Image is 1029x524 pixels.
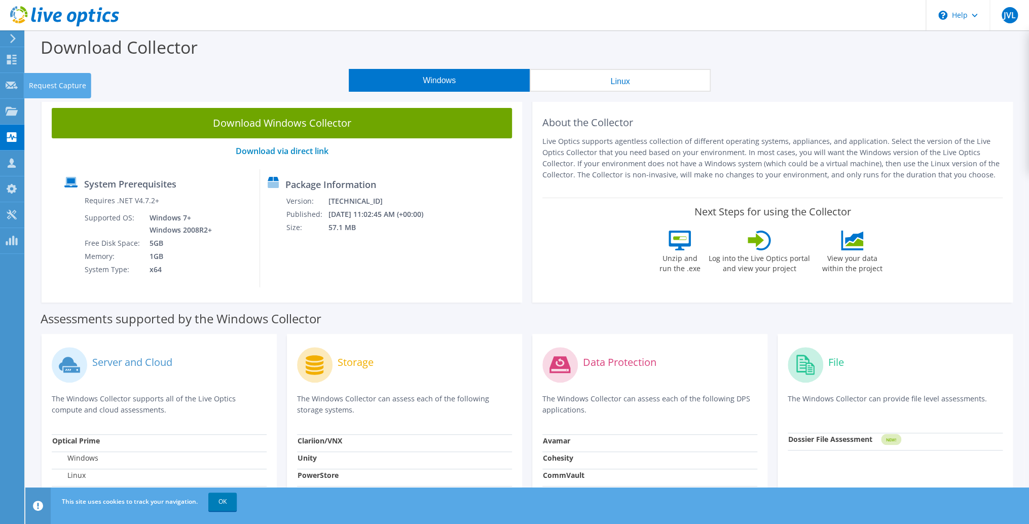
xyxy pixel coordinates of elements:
[52,393,267,416] p: The Windows Collector supports all of the Live Optics compute and cloud assessments.
[828,357,844,367] label: File
[52,453,98,463] label: Windows
[328,208,437,221] td: [DATE] 11:02:45 AM (+00:00)
[349,69,530,92] button: Windows
[142,211,214,237] td: Windows 7+ Windows 2008R2+
[583,357,656,367] label: Data Protection
[656,250,703,274] label: Unzip and run the .exe
[1002,7,1018,23] span: JVL
[142,237,214,250] td: 5GB
[543,470,584,480] strong: CommVault
[285,179,376,190] label: Package Information
[286,195,328,208] td: Version:
[208,493,237,511] a: OK
[694,206,851,218] label: Next Steps for using the Collector
[24,73,91,98] div: Request Capture
[708,250,811,274] label: Log into the Live Optics portal and view your project
[84,263,142,276] td: System Type:
[41,314,321,324] label: Assessments supported by the Windows Collector
[298,453,317,463] strong: Unity
[84,179,176,189] label: System Prerequisites
[236,145,328,157] a: Download via direct link
[286,208,328,221] td: Published:
[84,237,142,250] td: Free Disk Space:
[84,250,142,263] td: Memory:
[542,117,1003,129] h2: About the Collector
[297,393,512,416] p: The Windows Collector can assess each of the following storage systems.
[142,250,214,263] td: 1GB
[52,470,86,480] label: Linux
[328,221,437,234] td: 57.1 MB
[816,250,889,274] label: View your data within the project
[142,263,214,276] td: x64
[543,436,570,445] strong: Avamar
[338,357,374,367] label: Storage
[530,69,711,92] button: Linux
[938,11,947,20] svg: \n
[52,436,100,445] strong: Optical Prime
[298,436,342,445] strong: Clariion/VNX
[298,470,339,480] strong: PowerStore
[286,221,328,234] td: Size:
[84,211,142,237] td: Supported OS:
[85,196,159,206] label: Requires .NET V4.7.2+
[543,453,573,463] strong: Cohesity
[886,437,896,442] tspan: NEW!
[542,393,757,416] p: The Windows Collector can assess each of the following DPS applications.
[52,108,512,138] a: Download Windows Collector
[542,136,1003,180] p: Live Optics supports agentless collection of different operating systems, appliances, and applica...
[92,357,172,367] label: Server and Cloud
[328,195,437,208] td: [TECHNICAL_ID]
[788,434,872,444] strong: Dossier File Assessment
[788,393,1003,414] p: The Windows Collector can provide file level assessments.
[41,35,198,59] label: Download Collector
[62,497,198,506] span: This site uses cookies to track your navigation.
